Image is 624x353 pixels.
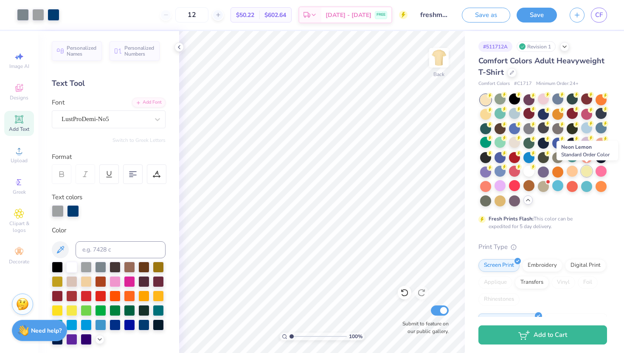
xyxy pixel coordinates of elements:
span: Personalized Names [67,45,97,57]
div: Format [52,152,166,162]
img: Back [430,49,447,66]
span: Designs [10,94,28,101]
div: Embroidery [522,259,562,272]
div: Digital Print [565,259,606,272]
span: Greek [13,189,26,195]
div: Screen Print [478,259,520,272]
a: CF [591,8,607,23]
span: # C1717 [514,80,532,88]
label: Font [52,98,65,107]
span: Standard Order Color [561,151,610,158]
span: [DATE] - [DATE] [326,11,371,20]
span: Upload [11,157,28,164]
div: Color [52,226,166,235]
button: Switch to Greek Letters [112,137,166,144]
div: Revision 1 [517,41,556,52]
span: FREE [377,12,385,18]
div: Foil [578,276,598,289]
div: Print Type [478,242,607,252]
span: Decorate [9,258,29,265]
div: Add Font [132,98,166,107]
span: CF [595,10,603,20]
span: Clipart & logos [4,220,34,234]
input: – – [175,7,208,23]
span: $50.22 [236,11,254,20]
strong: Fresh Prints Flash: [489,215,534,222]
span: Comfort Colors Adult Heavyweight T-Shirt [478,56,604,77]
div: Vinyl [551,276,575,289]
label: Submit to feature on our public gallery. [398,320,449,335]
div: Transfers [515,276,549,289]
span: Comfort Colors [478,80,510,88]
input: e.g. 7428 c [76,241,166,258]
strong: Need help? [31,327,62,335]
label: Text colors [52,192,82,202]
div: This color can be expedited for 5 day delivery. [489,215,593,230]
div: Rhinestones [478,293,520,306]
span: $602.64 [264,11,286,20]
button: Save [517,8,557,23]
span: Add Text [9,126,29,133]
span: Personalized Numbers [124,45,155,57]
span: 100 % [349,333,363,340]
div: # 511712A [478,41,512,52]
div: Neon Lemon [557,141,618,161]
button: Add to Cart [478,325,607,345]
button: Save as [462,8,510,23]
input: Untitled Design [414,6,455,23]
span: Minimum Order: 24 + [536,80,579,88]
div: Applique [478,276,512,289]
div: Back [433,71,444,78]
div: Text Tool [52,78,166,89]
span: Image AI [9,63,29,70]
